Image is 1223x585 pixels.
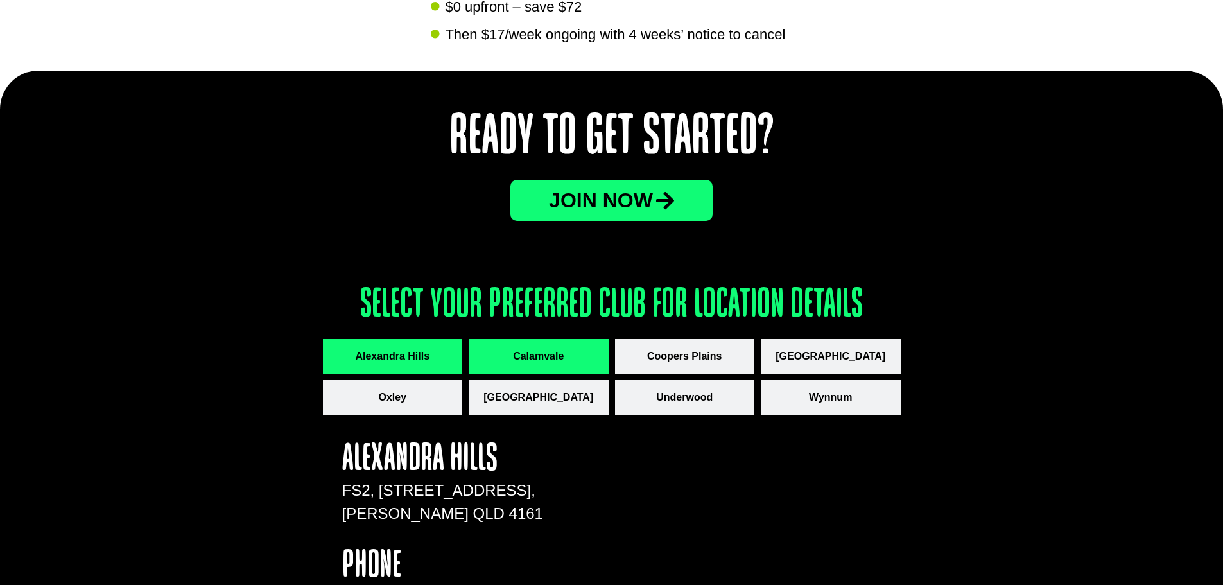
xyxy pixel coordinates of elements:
span: Then $17/week ongoing with 4 weeks’ notice to cancel [442,24,785,45]
h4: Alexandra Hills [342,441,545,479]
p: FS2, [STREET_ADDRESS], [PERSON_NAME] QLD 4161 [342,479,545,525]
span: Oxley [378,390,406,405]
span: Wynnum [809,390,852,405]
h2: Ready to Get Started? [323,109,901,167]
h3: Select your preferred club for location details [323,285,901,326]
span: [GEOGRAPHIC_DATA] [483,390,593,405]
span: Calamvale [513,349,564,364]
span: Alexandra Hills [355,349,429,364]
span: Underwood [656,390,713,405]
a: JOin now [510,180,713,221]
span: Coopers Plains [647,349,722,364]
span: [GEOGRAPHIC_DATA] [776,349,885,364]
span: JOin now [549,190,653,211]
